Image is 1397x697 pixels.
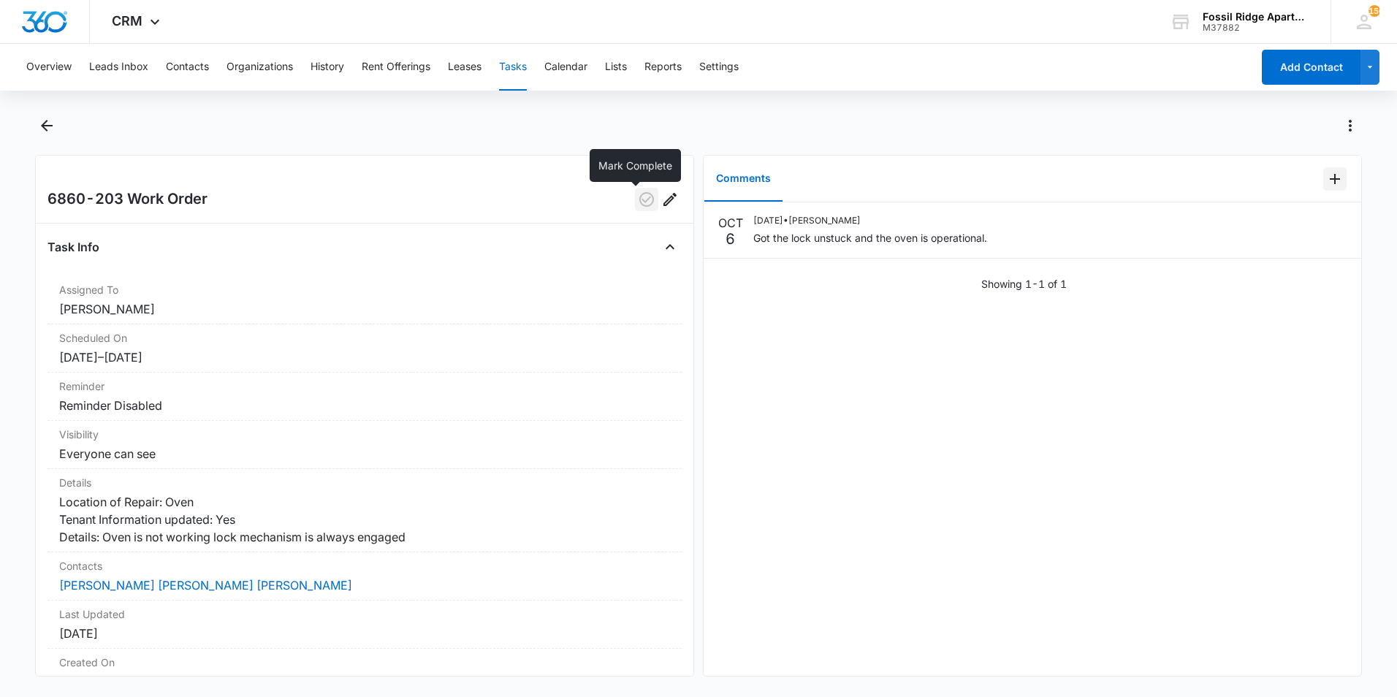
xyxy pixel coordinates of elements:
button: Back [35,114,58,137]
dt: Reminder [59,378,670,394]
span: CRM [112,13,142,28]
p: 6 [726,232,735,246]
dt: Created On [59,655,670,670]
div: Scheduled On[DATE]–[DATE] [47,324,682,373]
button: Close [658,235,682,259]
button: Edit [658,188,682,211]
dt: Contacts [59,558,670,574]
button: Lists [605,44,627,91]
dt: Assigned To [59,282,670,297]
dd: Location of Repair: Oven Tenant Information updated: Yes Details: Oven is not working lock mechan... [59,493,670,546]
dd: Everyone can see [59,445,670,462]
div: ReminderReminder Disabled [47,373,682,421]
button: Rent Offerings [362,44,430,91]
div: Last Updated[DATE] [47,601,682,649]
div: Mark Complete [590,149,681,182]
a: [PERSON_NAME] [PERSON_NAME] [PERSON_NAME] [59,578,352,593]
button: Comments [704,156,783,202]
span: 156 [1369,5,1380,17]
button: Leases [448,44,481,91]
button: Leads Inbox [89,44,148,91]
div: Assigned To[PERSON_NAME] [47,276,682,324]
button: History [311,44,344,91]
p: [DATE] • [PERSON_NAME] [753,214,987,227]
h4: Task Info [47,238,99,256]
dd: [PERSON_NAME] [59,300,670,318]
button: Calendar [544,44,587,91]
p: Showing 1-1 of 1 [981,276,1067,292]
dd: Reminder Disabled [59,397,670,414]
button: Tasks [499,44,527,91]
dt: Scheduled On [59,330,670,346]
dd: [DATE] [59,625,670,642]
div: VisibilityEveryone can see [47,421,682,469]
button: Overview [26,44,72,91]
button: Contacts [166,44,209,91]
div: account name [1203,11,1309,23]
p: OCT [718,214,743,232]
button: Reports [644,44,682,91]
div: account id [1203,23,1309,33]
p: Got the lock unstuck and the oven is operational. [753,230,987,245]
button: Actions [1339,114,1362,137]
dt: Details [59,475,670,490]
button: Organizations [227,44,293,91]
dd: [DATE] – [DATE] [59,348,670,366]
h2: 6860-203 Work Order [47,188,208,211]
button: Settings [699,44,739,91]
div: Contacts[PERSON_NAME] [PERSON_NAME] [PERSON_NAME] [47,552,682,601]
dt: Visibility [59,427,670,442]
div: notifications count [1369,5,1380,17]
div: DetailsLocation of Repair: Oven Tenant Information updated: Yes Details: Oven is not working lock... [47,469,682,552]
dt: Last Updated [59,606,670,622]
dd: [DATE] [59,673,670,690]
button: Add Comment [1323,167,1347,191]
button: Add Contact [1262,50,1360,85]
div: Created On[DATE] [47,649,682,697]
